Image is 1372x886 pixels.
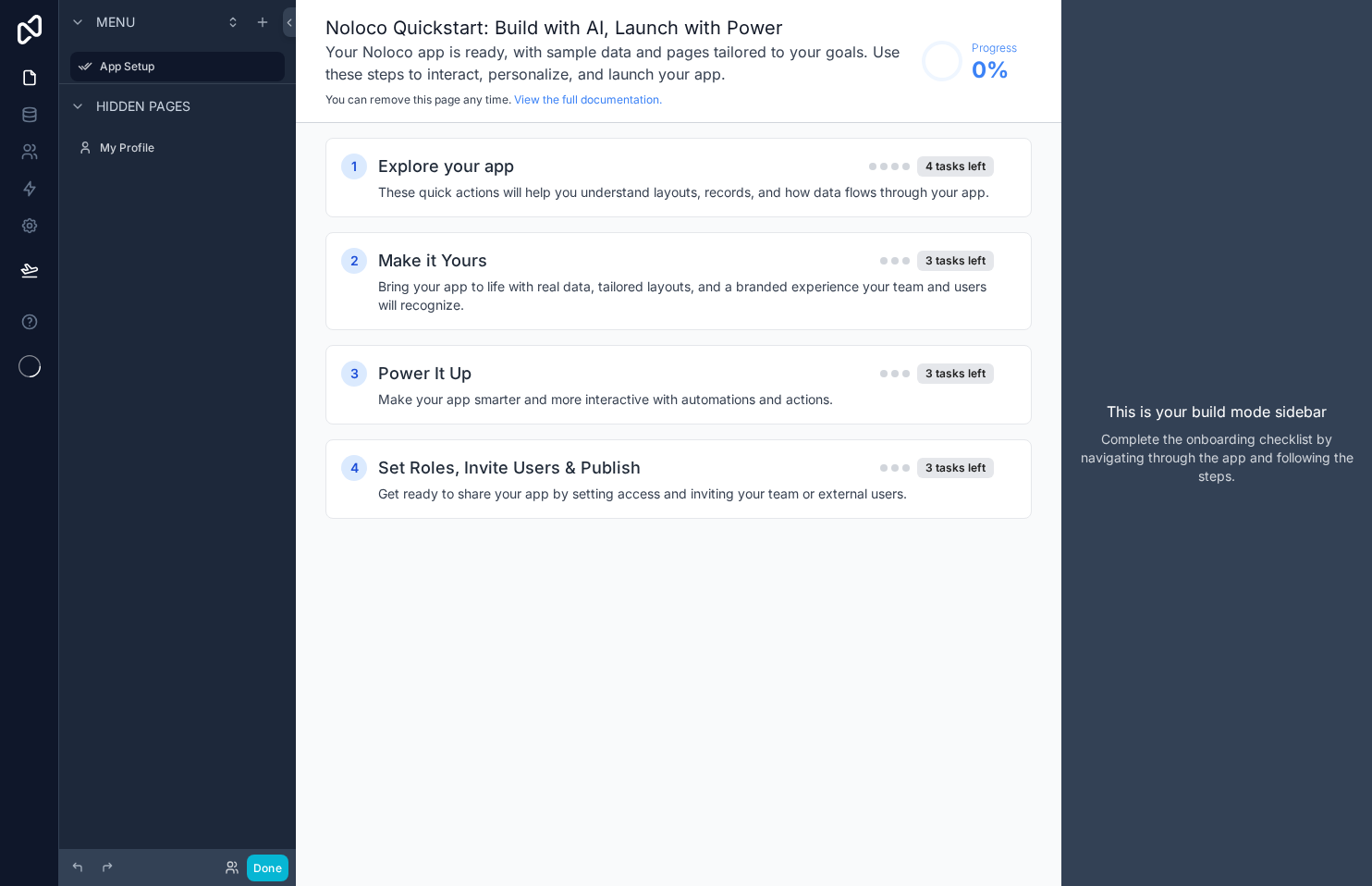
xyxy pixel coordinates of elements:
[325,15,913,41] h1: Noloco Quickstart: Build with AI, Launch with Power
[70,52,285,81] a: App Setup
[100,59,274,74] label: App Setup
[96,97,190,116] span: Hidden pages
[972,55,1017,85] span: 0 %
[100,141,281,155] label: My Profile
[514,92,662,106] a: View the full documentation.
[70,133,285,163] a: My Profile
[96,13,135,31] span: Menu
[1076,430,1357,486] p: Complete the onboarding checklist by navigating through the app and following the steps.
[1107,400,1327,423] p: This is your build mode sidebar
[325,92,511,106] span: You can remove this page any time.
[325,41,913,85] h3: Your Noloco app is ready, with sample data and pages tailored to your goals. Use these steps to i...
[247,855,288,881] button: Done
[972,41,1017,55] span: Progress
